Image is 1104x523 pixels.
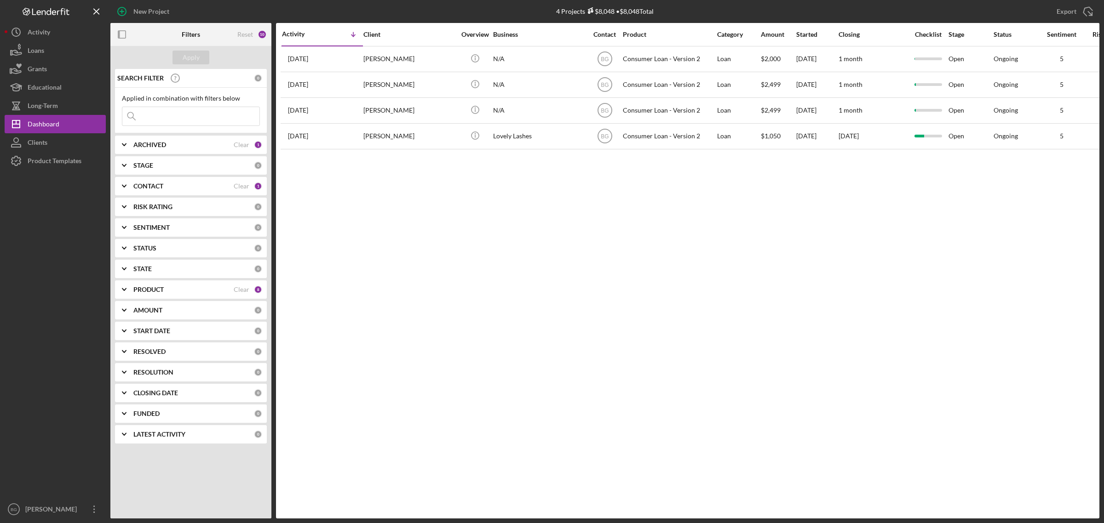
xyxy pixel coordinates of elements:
div: 0 [254,430,262,438]
div: N/A [493,47,585,71]
button: Export [1047,2,1099,21]
text: BG [601,108,609,114]
button: Clients [5,133,106,152]
b: LATEST ACTIVITY [133,431,185,438]
a: Dashboard [5,115,106,133]
span: $2,499 [761,106,781,114]
time: 2025-10-10 16:58 [288,81,308,88]
div: 4 Projects • $8,048 Total [556,7,654,15]
time: 2025-08-08 17:06 [288,132,308,140]
div: 0 [254,203,262,211]
div: Product Templates [28,152,81,172]
div: Consumer Loan - Version 2 [623,47,715,71]
b: SEARCH FILTER [117,74,164,82]
div: 1 [254,182,262,190]
button: Grants [5,60,106,78]
div: Loan [717,98,760,123]
div: Status [994,31,1038,38]
div: 10 [258,30,267,39]
div: 0 [254,327,262,335]
b: STATE [133,265,152,273]
div: 0 [254,244,262,252]
b: STAGE [133,162,153,169]
div: Loans [28,41,44,62]
div: Loan [717,47,760,71]
div: Overview [458,31,492,38]
div: [PERSON_NAME] [363,73,455,97]
span: $1,050 [761,132,781,140]
div: 0 [254,74,262,82]
div: Consumer Loan - Version 2 [623,124,715,148]
text: BG [601,56,609,63]
button: Loans [5,41,106,60]
div: 5 [1039,81,1085,88]
div: Clients [28,133,47,154]
div: 0 [254,409,262,418]
b: RESOLVED [133,348,166,355]
div: Ongoing [994,81,1018,88]
div: N/A [493,98,585,123]
div: 0 [254,389,262,397]
span: $2,000 [761,55,781,63]
b: Filters [182,31,200,38]
b: RISK RATING [133,203,172,210]
div: New Project [133,2,169,21]
div: N/A [493,73,585,97]
div: [DATE] [796,124,838,148]
button: Product Templates [5,152,106,170]
div: Lovely Lashes [493,124,585,148]
div: Open [949,73,993,97]
div: Grants [28,60,47,80]
span: $2,499 [761,80,781,88]
div: [PERSON_NAME] [363,47,455,71]
div: Ongoing [994,107,1018,114]
div: 5 [1039,107,1085,114]
div: [PERSON_NAME] [363,124,455,148]
div: Clear [234,182,249,190]
div: 1 [254,141,262,149]
div: 8 [254,285,262,294]
time: 1 month [839,80,862,88]
div: Ongoing [994,132,1018,140]
b: CONTACT [133,182,163,190]
time: [DATE] [839,132,859,140]
div: [DATE] [796,47,838,71]
div: Loan [717,124,760,148]
div: Contact [587,31,622,38]
b: AMOUNT [133,307,162,314]
button: New Project [110,2,178,21]
time: 1 month [839,55,862,63]
button: Educational [5,78,106,97]
div: 0 [254,265,262,273]
b: CLOSING DATE [133,389,178,397]
time: 2025-10-10 20:16 [288,55,308,63]
time: 2025-10-09 22:13 [288,107,308,114]
div: Consumer Loan - Version 2 [623,98,715,123]
div: Export [1057,2,1076,21]
button: BG[PERSON_NAME] [5,500,106,518]
div: Activity [282,30,322,38]
div: Apply [183,51,200,64]
div: Open [949,124,993,148]
text: BG [11,507,17,512]
div: $8,048 [585,7,615,15]
div: Long-Term [28,97,58,117]
div: Closing [839,31,908,38]
div: Amount [761,31,795,38]
time: 1 month [839,106,862,114]
div: Ongoing [994,55,1018,63]
div: Category [717,31,760,38]
button: Long-Term [5,97,106,115]
div: Activity [28,23,50,44]
div: Open [949,98,993,123]
div: Started [796,31,838,38]
iframe: Intercom live chat [1073,483,1095,505]
div: Loan [717,73,760,97]
div: Open [949,47,993,71]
